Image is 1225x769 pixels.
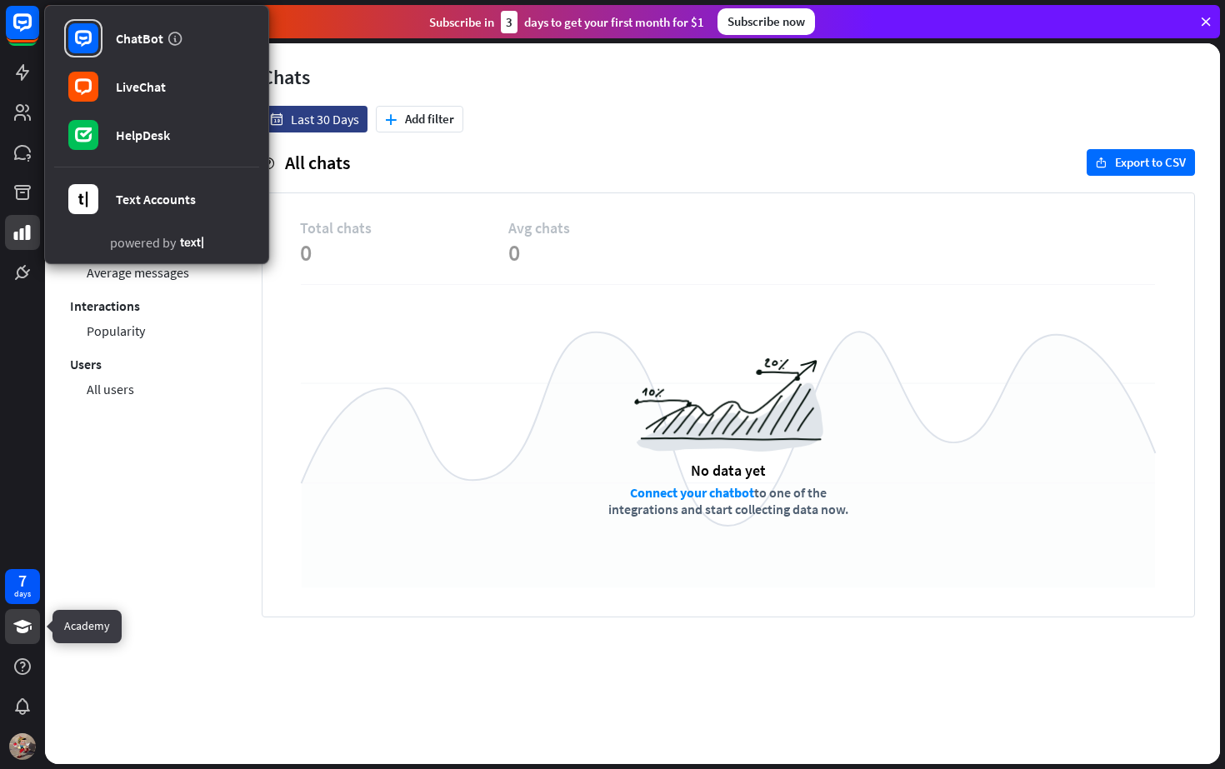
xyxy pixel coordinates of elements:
div: to one of the integrations and start collecting data now. [602,484,856,517]
span: All chats [285,151,350,174]
button: Open LiveChat chat widget [13,7,63,57]
a: Users [70,352,102,377]
i: plus [385,114,397,125]
div: days [14,588,31,600]
a: All users [87,377,134,402]
img: a6954988516a0971c967.png [634,358,823,452]
button: plusAdd filter [376,106,463,132]
a: Connect your chatbot [630,484,754,501]
span: 0 [508,237,717,267]
div: 3 [501,11,517,33]
button: exportExport to CSV [1087,149,1195,176]
div: Chats [262,64,1195,90]
div: 7 [18,573,27,588]
div: Subscribe now [717,8,815,35]
div: Subscribe in days to get your first month for $1 [429,11,704,33]
span: 0 [300,237,508,267]
a: 7 days [5,569,40,604]
span: Avg chats [508,218,717,237]
span: Last 30 Days [291,111,359,127]
a: Average messages [87,260,189,285]
a: Interactions [70,293,140,318]
div: No data yet [691,461,766,480]
i: export [1096,157,1107,168]
i: date [270,113,282,126]
a: Popularity [87,318,145,343]
span: Total chats [300,218,508,237]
